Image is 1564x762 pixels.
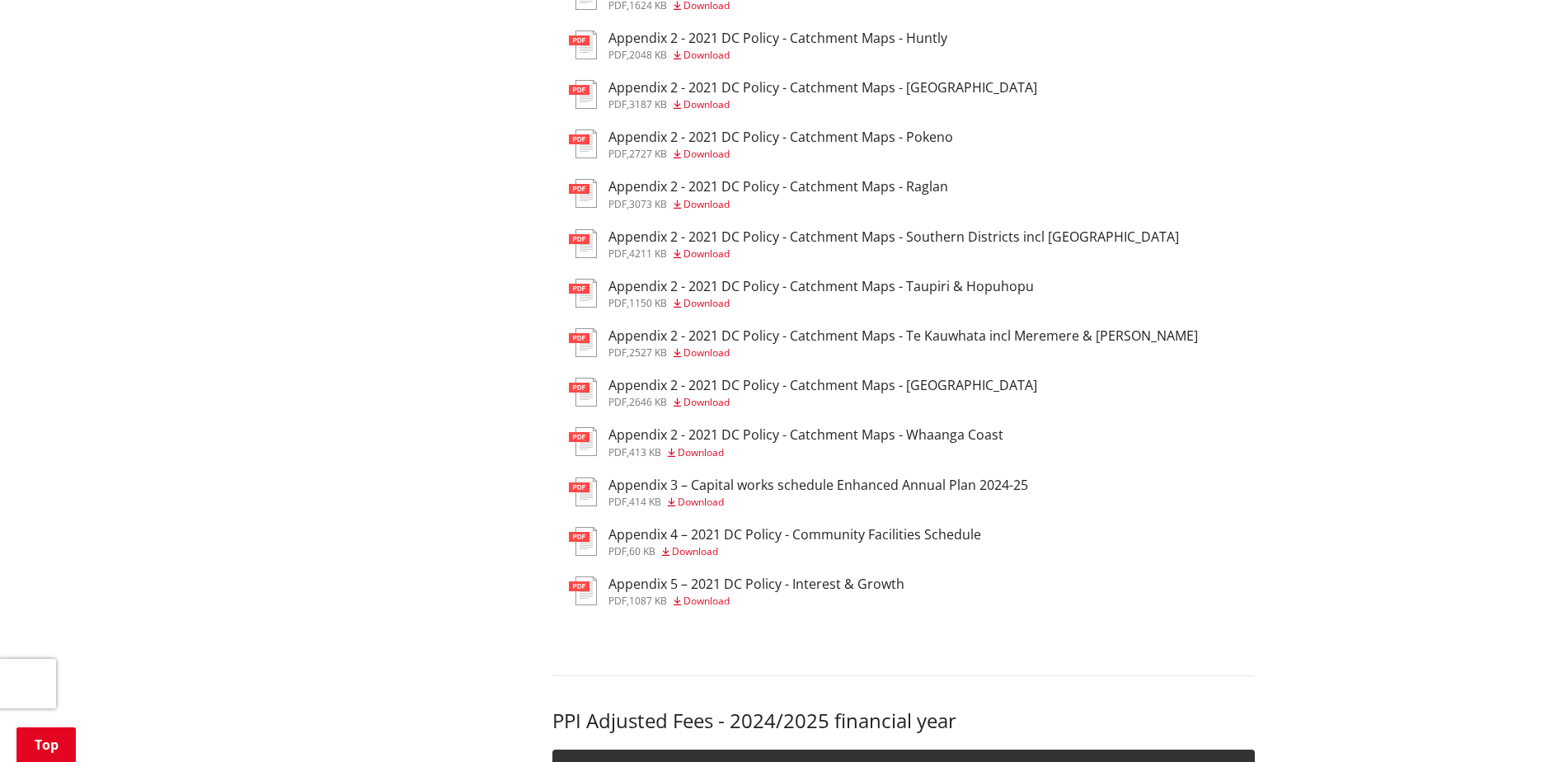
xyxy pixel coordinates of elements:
span: pdf [608,594,627,608]
h3: Appendix 3 – Capital works schedule Enhanced Annual Plan 2024-25 [608,477,1028,493]
div: , [608,547,981,557]
a: Appendix 2 - 2021 DC Policy - Catchment Maps - Pokeno pdf,2727 KB Download [569,129,953,159]
a: Appendix 2 - 2021 DC Policy - Catchment Maps - Huntly pdf,2048 KB Download [569,31,947,60]
div: , [608,50,947,60]
span: 3187 KB [629,97,667,111]
h3: Appendix 2 - 2021 DC Policy - Catchment Maps - Southern Districts incl [GEOGRAPHIC_DATA] [608,229,1179,245]
a: Appendix 3 – Capital works schedule Enhanced Annual Plan 2024-25 pdf,414 KB Download [569,477,1028,507]
span: Download [672,544,718,558]
a: Appendix 4 – 2021 DC Policy - Community Facilities Schedule pdf,60 KB Download [569,527,981,557]
h3: Appendix 5 – 2021 DC Policy - Interest & Growth [608,576,904,592]
span: pdf [608,495,627,509]
div: , [608,448,1003,458]
div: , [608,149,953,159]
span: pdf [608,97,627,111]
img: document-pdf.svg [569,80,597,109]
span: 414 KB [629,495,661,509]
span: Download [683,197,730,211]
span: pdf [608,296,627,310]
h3: PPI Adjusted Fees - 2024/2025 financial year [552,709,1255,733]
span: 2646 KB [629,395,667,409]
a: Appendix 5 – 2021 DC Policy - Interest & Growth pdf,1087 KB Download [569,576,904,606]
span: Download [683,395,730,409]
a: Appendix 2 - 2021 DC Policy - Catchment Maps - Southern Districts incl [GEOGRAPHIC_DATA] pdf,4211... [569,229,1179,259]
span: Download [683,594,730,608]
span: pdf [608,395,627,409]
img: document-pdf.svg [569,527,597,556]
span: Download [678,445,724,459]
img: document-pdf.svg [569,229,597,258]
img: document-pdf.svg [569,129,597,158]
a: Appendix 2 - 2021 DC Policy - Catchment Maps - [GEOGRAPHIC_DATA] pdf,3187 KB Download [569,80,1037,110]
img: document-pdf.svg [569,31,597,59]
h3: Appendix 2 - 2021 DC Policy - Catchment Maps - [GEOGRAPHIC_DATA] [608,378,1037,393]
div: , [608,200,948,209]
img: document-pdf.svg [569,378,597,407]
span: 2727 KB [629,147,667,161]
h3: Appendix 2 - 2021 DC Policy - Catchment Maps - Te Kauwhata incl Meremere & [PERSON_NAME] [608,328,1198,344]
h3: Appendix 2 - 2021 DC Policy - Catchment Maps - Raglan [608,179,948,195]
span: Download [683,97,730,111]
div: , [608,100,1037,110]
img: document-pdf.svg [569,328,597,357]
span: Download [683,48,730,62]
span: pdf [608,48,627,62]
span: pdf [608,197,627,211]
iframe: Messenger Launcher [1488,693,1548,752]
span: 4211 KB [629,247,667,261]
span: pdf [608,147,627,161]
h3: Appendix 4 – 2021 DC Policy - Community Facilities Schedule [608,527,981,543]
span: Download [683,147,730,161]
span: 413 KB [629,445,661,459]
div: , [608,299,1034,308]
h3: Appendix 2 - 2021 DC Policy - Catchment Maps - Pokeno [608,129,953,145]
span: Download [683,296,730,310]
a: Appendix 2 - 2021 DC Policy - Catchment Maps - Raglan pdf,3073 KB Download [569,179,948,209]
span: 2048 KB [629,48,667,62]
h3: Appendix 2 - 2021 DC Policy - Catchment Maps - Taupiri & Hopuhopu [608,279,1034,294]
h3: Appendix 2 - 2021 DC Policy - Catchment Maps - [GEOGRAPHIC_DATA] [608,80,1037,96]
span: Download [678,495,724,509]
a: Top [16,727,76,762]
span: pdf [608,247,627,261]
div: , [608,249,1179,259]
span: Download [683,247,730,261]
div: , [608,348,1198,358]
img: document-pdf.svg [569,427,597,456]
a: Appendix 2 - 2021 DC Policy - Catchment Maps - [GEOGRAPHIC_DATA] pdf,2646 KB Download [569,378,1037,407]
span: Download [683,346,730,360]
span: pdf [608,445,627,459]
span: pdf [608,544,627,558]
div: , [608,596,904,606]
a: Appendix 2 - 2021 DC Policy - Catchment Maps - Taupiri & Hopuhopu pdf,1150 KB Download [569,279,1034,308]
img: document-pdf.svg [569,179,597,208]
span: pdf [608,346,627,360]
span: 2527 KB [629,346,667,360]
span: 3073 KB [629,197,667,211]
a: Appendix 2 - 2021 DC Policy - Catchment Maps - Whaanga Coast pdf,413 KB Download [569,427,1003,457]
h3: Appendix 2 - 2021 DC Policy - Catchment Maps - Whaanga Coast [608,427,1003,443]
div: , [608,497,1028,507]
span: 1150 KB [629,296,667,310]
div: , [608,397,1037,407]
img: document-pdf.svg [569,279,597,308]
span: 60 KB [629,544,655,558]
div: , [608,1,955,11]
span: 1087 KB [629,594,667,608]
img: document-pdf.svg [569,477,597,506]
h3: Appendix 2 - 2021 DC Policy - Catchment Maps - Huntly [608,31,947,46]
img: document-pdf.svg [569,576,597,605]
a: Appendix 2 - 2021 DC Policy - Catchment Maps - Te Kauwhata incl Meremere & [PERSON_NAME] pdf,2527... [569,328,1198,358]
